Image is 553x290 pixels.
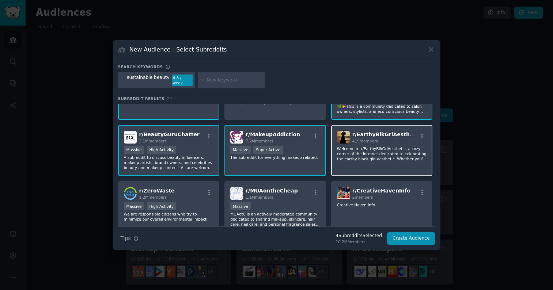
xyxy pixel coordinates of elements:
div: High Activity [147,146,177,154]
p: Welcome to r/EarthyBlkGrlAesthetic, a cozy corner of the internet dedicated to celebrating the ea... [337,146,427,161]
span: 419 members [352,139,378,143]
div: Massive [124,202,144,210]
span: r/ MUAontheCheap [246,188,298,194]
div: Super Active [253,146,283,154]
input: New Keyword [207,77,262,84]
div: Massive [230,202,251,210]
img: BeautyGuruChatter [124,131,137,144]
span: r/ MakeupAddiction [246,131,300,137]
span: 20 [167,96,172,101]
p: A subreddit to discuss beauty influencers, makeup artists, brand owners, and celebrities beauty a... [124,155,214,170]
h3: New Audience - Select Subreddits [129,46,227,53]
span: 2 members [352,195,373,199]
p: MUAotC is an actively moderated community dedicated to sharing makeup, skincare, hair care, nail ... [230,211,320,227]
span: Subreddit Results [118,96,164,101]
span: r/ ZeroWaste [139,188,175,194]
span: r/ EarthyBlkGrlAesthetic [352,131,420,137]
div: 4.8 / week [172,75,193,86]
p: Creative Haven Info [337,202,427,207]
img: MUAontheCheap [230,187,243,200]
p: We are responsible citizens who try to minimize our overall environmental impact. [124,211,214,222]
div: 4 Subreddit s Selected [336,233,382,239]
button: Create Audience [387,232,435,245]
div: Massive [124,146,144,154]
span: 7.2M members [246,139,273,143]
button: Tips [118,232,141,245]
img: MakeupAddiction [230,131,243,144]
img: ZeroWaste [124,187,137,200]
div: Massive [230,146,251,154]
span: 3.1M members [139,139,167,143]
span: r/ CreativeHavenInfo [352,188,410,194]
p: The subreddit for everything makeup related. [230,155,320,160]
div: 10.2M Members [336,239,382,244]
span: 1.2M members [139,195,167,199]
h3: Search keywords [118,64,163,69]
div: High Activity [147,202,177,210]
span: Tips [121,234,131,242]
img: CreativeHavenInfo [337,187,350,200]
div: sustainable beauty [127,75,170,86]
span: 1.1M members [246,195,273,199]
p: Welcome to the Sustainable Salon Subreddit! 🌿💇‍♀️This is a community dedicated to salon owners, s... [337,99,427,114]
img: EarthyBlkGrlAesthetic [337,131,350,144]
span: r/ BeautyGuruChatter [139,131,200,137]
